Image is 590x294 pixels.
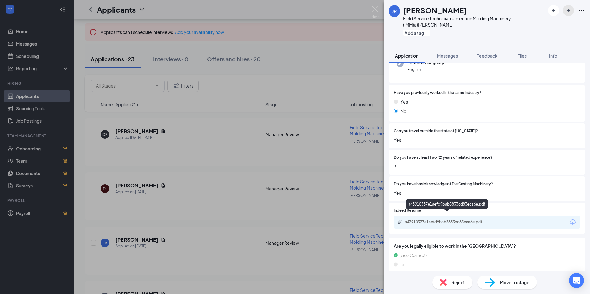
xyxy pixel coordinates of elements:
[392,8,397,14] div: JR
[397,219,497,225] a: Paperclipa43910337e1aefd9bab3833cd83eca6e.pdf
[394,90,481,96] span: Have you previously worked in the same industry?
[569,273,584,288] div: Open Intercom Messenger
[476,53,497,59] span: Feedback
[569,218,576,226] svg: Download
[395,53,418,59] span: Application
[500,279,530,286] span: Move to stage
[400,252,427,259] span: yes (Correct)
[550,7,557,14] svg: ArrowLeftNew
[578,7,585,14] svg: Ellipses
[563,5,574,16] button: ArrowRight
[401,98,408,105] span: Yes
[403,30,430,36] button: PlusAdd a tag
[403,5,467,15] h1: [PERSON_NAME]
[451,279,465,286] span: Reject
[407,66,446,72] span: English
[394,137,580,143] span: Yes
[405,219,491,224] div: a43910337e1aefd9bab3833cd83eca6e.pdf
[548,5,559,16] button: ArrowLeftNew
[394,163,580,170] span: 3
[394,243,580,249] span: Are you legally eligible to work in the [GEOGRAPHIC_DATA]?
[397,219,402,224] svg: Paperclip
[394,181,493,187] span: Do you have basic knowledge of Die Casting Machinery?
[403,15,545,28] div: Field Service Technician – Injection Molding Machinery (IMM) at [PERSON_NAME]
[394,128,478,134] span: Can you travel outside the state of [US_STATE]?
[425,31,429,35] svg: Plus
[400,261,405,268] span: no
[394,190,580,196] span: Yes
[394,155,492,161] span: Do you have at least two (2) years of related experience?
[394,208,421,214] span: Indeed Resume
[406,199,488,209] div: a43910337e1aefd9bab3833cd83eca6e.pdf
[437,53,458,59] span: Messages
[549,53,557,59] span: Info
[565,7,572,14] svg: ArrowRight
[517,53,527,59] span: Files
[401,108,406,114] span: No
